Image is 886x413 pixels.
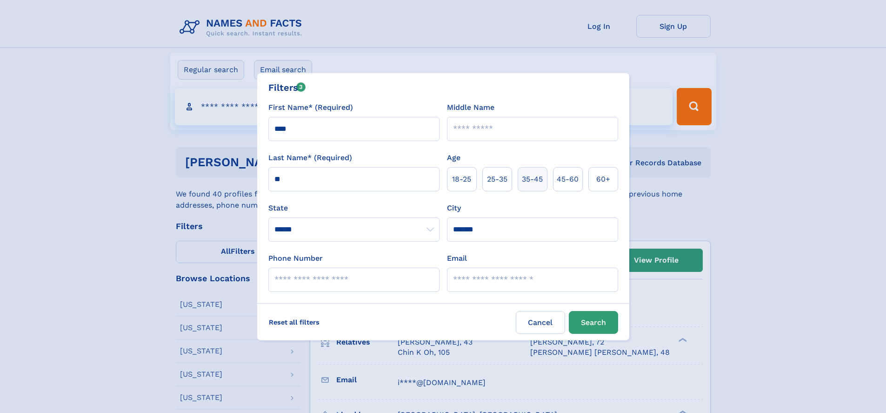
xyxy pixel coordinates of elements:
span: 60+ [596,174,610,185]
span: 45‑60 [557,174,579,185]
span: 18‑25 [452,174,471,185]
label: State [268,203,440,214]
button: Search [569,311,618,334]
label: Middle Name [447,102,494,113]
label: Reset all filters [263,311,326,333]
div: Filters [268,81,306,95]
label: Email [447,253,467,264]
label: First Name* (Required) [268,102,353,113]
label: Phone Number [268,253,323,264]
label: Cancel [516,311,565,334]
label: Last Name* (Required) [268,152,352,163]
label: Age [447,152,460,163]
span: 35‑45 [522,174,543,185]
span: 25‑35 [487,174,507,185]
label: City [447,203,461,214]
